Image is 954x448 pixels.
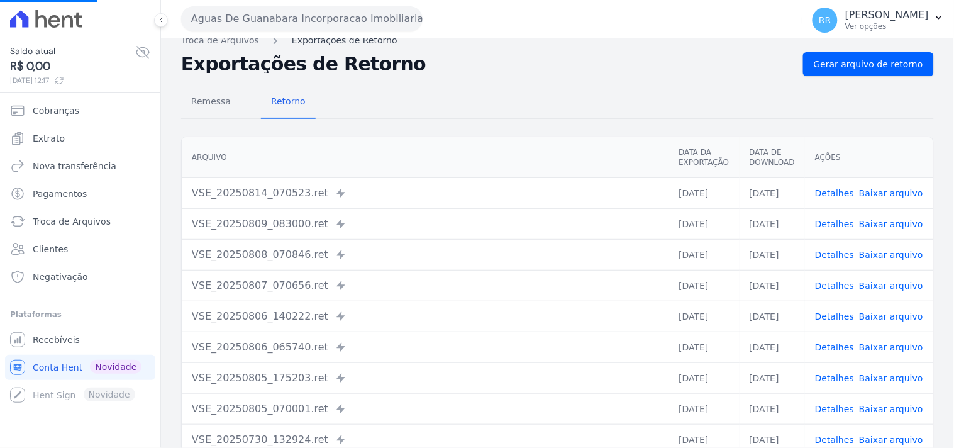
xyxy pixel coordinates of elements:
[182,137,668,178] th: Arquivo
[33,132,65,145] span: Extrato
[740,393,805,424] td: [DATE]
[184,89,238,114] span: Remessa
[5,237,155,262] a: Clientes
[668,177,739,208] td: [DATE]
[192,186,658,201] div: VSE_20250814_070523.ret
[814,58,923,70] span: Gerar arquivo de retorno
[815,219,854,229] a: Detalhes
[740,362,805,393] td: [DATE]
[5,327,155,352] a: Recebíveis
[668,362,739,393] td: [DATE]
[668,301,739,332] td: [DATE]
[859,250,923,260] a: Baixar arquivo
[668,332,739,362] td: [DATE]
[859,435,923,445] a: Baixar arquivo
[192,278,658,293] div: VSE_20250807_070656.ret
[819,16,831,25] span: RR
[33,160,116,172] span: Nova transferência
[859,219,923,229] a: Baixar arquivo
[845,21,929,31] p: Ver opções
[859,373,923,383] a: Baixar arquivo
[859,404,923,414] a: Baixar arquivo
[33,104,79,117] span: Cobranças
[181,34,259,47] a: Troca de Arquivos
[261,86,316,119] a: Retorno
[803,52,934,76] a: Gerar arquivo de retorno
[5,126,155,151] a: Extrato
[5,209,155,234] a: Troca de Arquivos
[10,75,135,86] span: [DATE] 12:17
[815,281,854,291] a: Detalhes
[740,137,805,178] th: Data de Download
[192,401,658,417] div: VSE_20250805_070001.ret
[181,34,934,47] nav: Breadcrumb
[192,432,658,447] div: VSE_20250730_132924.ret
[740,177,805,208] td: [DATE]
[33,333,80,346] span: Recebíveis
[10,58,135,75] span: R$ 0,00
[33,188,87,200] span: Pagamentos
[263,89,313,114] span: Retorno
[5,154,155,179] a: Nova transferência
[192,371,658,386] div: VSE_20250805_175203.ret
[10,307,150,322] div: Plataformas
[33,361,82,374] span: Conta Hent
[5,98,155,123] a: Cobranças
[668,270,739,301] td: [DATE]
[181,55,793,73] h2: Exportações de Retorno
[668,208,739,239] td: [DATE]
[668,137,739,178] th: Data da Exportação
[845,9,929,21] p: [PERSON_NAME]
[192,216,658,232] div: VSE_20250809_083000.ret
[668,393,739,424] td: [DATE]
[5,181,155,206] a: Pagamentos
[192,340,658,355] div: VSE_20250806_065740.ret
[859,311,923,322] a: Baixar arquivo
[815,373,854,383] a: Detalhes
[740,332,805,362] td: [DATE]
[815,404,854,414] a: Detalhes
[859,188,923,198] a: Baixar arquivo
[10,45,135,58] span: Saldo atual
[805,137,933,178] th: Ações
[740,301,805,332] td: [DATE]
[740,208,805,239] td: [DATE]
[815,435,854,445] a: Detalhes
[740,270,805,301] td: [DATE]
[815,188,854,198] a: Detalhes
[5,355,155,380] a: Conta Hent Novidade
[859,342,923,352] a: Baixar arquivo
[192,247,658,262] div: VSE_20250808_070846.ret
[740,239,805,270] td: [DATE]
[815,250,854,260] a: Detalhes
[815,311,854,322] a: Detalhes
[33,243,68,255] span: Clientes
[192,309,658,324] div: VSE_20250806_140222.ret
[668,239,739,270] td: [DATE]
[10,98,150,408] nav: Sidebar
[292,34,397,47] a: Exportações de Retorno
[33,271,88,283] span: Negativação
[181,6,423,31] button: Aguas De Guanabara Incorporacao Imobiliaria SPE LTDA
[859,281,923,291] a: Baixar arquivo
[815,342,854,352] a: Detalhes
[33,215,111,228] span: Troca de Arquivos
[5,264,155,289] a: Negativação
[802,3,954,38] button: RR [PERSON_NAME] Ver opções
[181,86,241,119] a: Remessa
[90,360,141,374] span: Novidade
